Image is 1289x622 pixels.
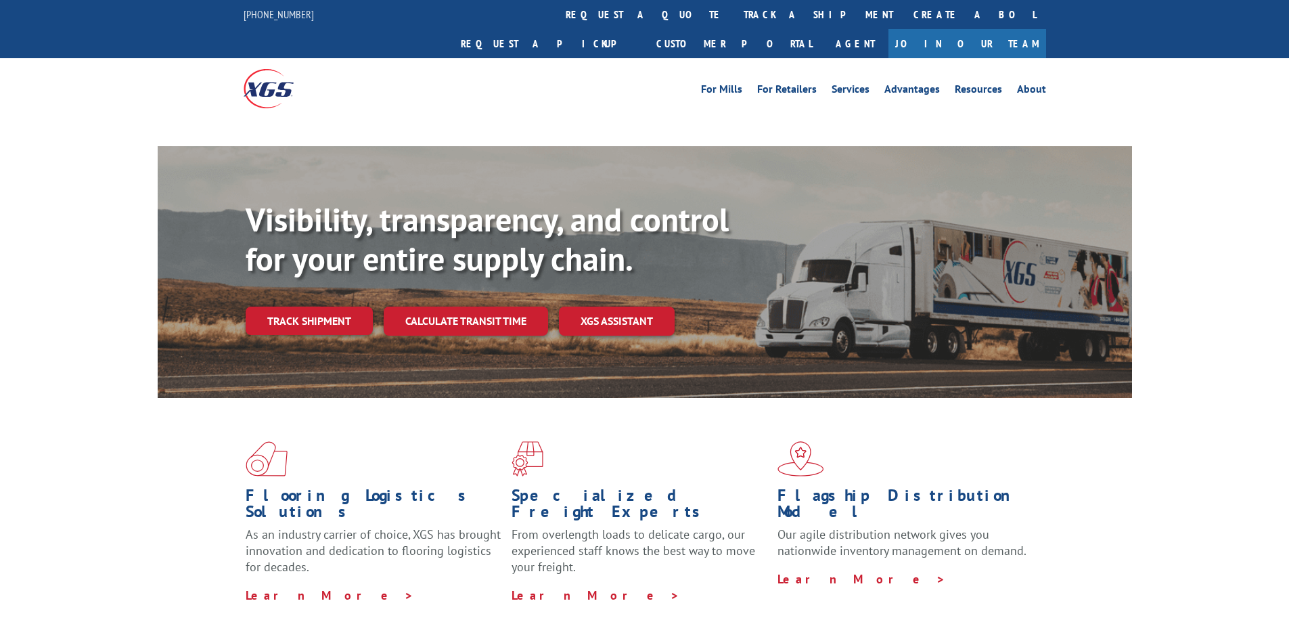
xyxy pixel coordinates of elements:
[777,441,824,476] img: xgs-icon-flagship-distribution-model-red
[512,487,767,527] h1: Specialized Freight Experts
[246,441,288,476] img: xgs-icon-total-supply-chain-intelligence-red
[777,527,1026,558] span: Our agile distribution network gives you nationwide inventory management on demand.
[246,527,501,575] span: As an industry carrier of choice, XGS has brought innovation and dedication to flooring logistics...
[246,487,501,527] h1: Flooring Logistics Solutions
[832,84,869,99] a: Services
[512,527,767,587] p: From overlength loads to delicate cargo, our experienced staff knows the best way to move your fr...
[1017,84,1046,99] a: About
[777,571,946,587] a: Learn More >
[777,487,1033,527] h1: Flagship Distribution Model
[559,307,675,336] a: XGS ASSISTANT
[512,441,543,476] img: xgs-icon-focused-on-flooring-red
[384,307,548,336] a: Calculate transit time
[888,29,1046,58] a: Join Our Team
[512,587,680,603] a: Learn More >
[757,84,817,99] a: For Retailers
[955,84,1002,99] a: Resources
[822,29,888,58] a: Agent
[246,307,373,335] a: Track shipment
[451,29,646,58] a: Request a pickup
[646,29,822,58] a: Customer Portal
[246,198,729,280] b: Visibility, transparency, and control for your entire supply chain.
[701,84,742,99] a: For Mills
[244,7,314,21] a: [PHONE_NUMBER]
[246,587,414,603] a: Learn More >
[884,84,940,99] a: Advantages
